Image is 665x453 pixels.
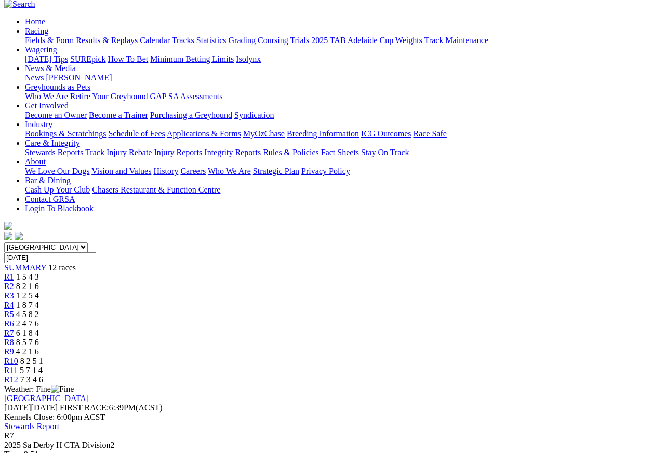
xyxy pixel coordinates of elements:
span: 1 8 7 4 [16,300,39,309]
a: [PERSON_NAME] [46,73,112,82]
a: Contact GRSA [25,195,75,203]
div: Care & Integrity [25,148,661,157]
a: R11 [4,366,18,375]
a: Tracks [172,36,194,45]
a: Strategic Plan [253,167,299,175]
a: Applications & Forms [167,129,241,138]
a: Weights [395,36,422,45]
span: 6:39PM(ACST) [60,403,163,412]
a: Racing [25,26,48,35]
a: Calendar [140,36,170,45]
a: Home [25,17,45,26]
span: R7 [4,431,14,440]
a: R9 [4,347,14,356]
span: 5 7 1 4 [20,366,43,375]
a: R5 [4,310,14,319]
a: R2 [4,282,14,291]
a: Wagering [25,45,57,54]
div: Industry [25,129,661,139]
input: Select date [4,252,96,263]
img: logo-grsa-white.png [4,222,12,230]
a: Breeding Information [287,129,359,138]
a: Bar & Dining [25,176,71,185]
a: Minimum Betting Limits [150,54,234,63]
span: SUMMARY [4,263,46,272]
span: 12 races [48,263,76,272]
a: Results & Replays [76,36,138,45]
a: Who We Are [208,167,251,175]
a: Become a Trainer [89,111,148,119]
a: [DATE] Tips [25,54,68,63]
img: facebook.svg [4,232,12,240]
span: Weather: Fine [4,385,74,393]
a: R3 [4,291,14,300]
a: SUREpick [70,54,105,63]
a: Statistics [196,36,227,45]
a: About [25,157,46,166]
a: Care & Integrity [25,139,80,147]
span: 4 5 8 2 [16,310,39,319]
img: twitter.svg [15,232,23,240]
a: We Love Our Dogs [25,167,89,175]
a: MyOzChase [243,129,285,138]
a: Race Safe [413,129,446,138]
a: Purchasing a Greyhound [150,111,232,119]
span: 6 1 8 4 [16,328,39,337]
a: Stay On Track [361,148,409,157]
a: R12 [4,375,18,384]
a: Grading [229,36,256,45]
a: Get Involved [25,101,69,110]
span: R6 [4,319,14,328]
a: History [153,167,178,175]
div: Bar & Dining [25,185,661,195]
span: 1 5 4 3 [16,272,39,281]
a: R4 [4,300,14,309]
div: Wagering [25,54,661,64]
a: Login To Blackbook [25,204,94,213]
a: Coursing [258,36,288,45]
a: Track Maintenance [424,36,488,45]
a: Injury Reports [154,148,202,157]
div: 2025 Sa Derby H CTA Division2 [4,441,661,450]
a: R1 [4,272,14,281]
div: Racing [25,36,661,45]
a: Vision and Values [91,167,151,175]
a: Privacy Policy [301,167,350,175]
div: About [25,167,661,176]
span: 8 2 1 6 [16,282,39,291]
span: [DATE] [4,403,31,412]
a: News & Media [25,64,76,73]
a: Rules & Policies [263,148,319,157]
span: 2 4 7 6 [16,319,39,328]
img: Fine [51,385,74,394]
a: Trials [290,36,309,45]
span: FIRST RACE: [60,403,109,412]
a: Retire Your Greyhound [70,92,148,101]
a: Syndication [234,111,274,119]
a: Schedule of Fees [108,129,165,138]
div: Greyhounds as Pets [25,92,661,101]
a: Cash Up Your Club [25,185,90,194]
a: Industry [25,120,52,129]
span: 8 5 7 6 [16,338,39,347]
a: ICG Outcomes [361,129,411,138]
a: Careers [180,167,206,175]
a: Who We Are [25,92,68,101]
a: Bookings & Scratchings [25,129,106,138]
a: [GEOGRAPHIC_DATA] [4,394,89,403]
a: Fact Sheets [321,148,359,157]
a: R7 [4,328,14,337]
div: Get Involved [25,111,661,120]
a: Greyhounds as Pets [25,83,90,91]
span: R8 [4,338,14,347]
a: Chasers Restaurant & Function Centre [92,185,220,194]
